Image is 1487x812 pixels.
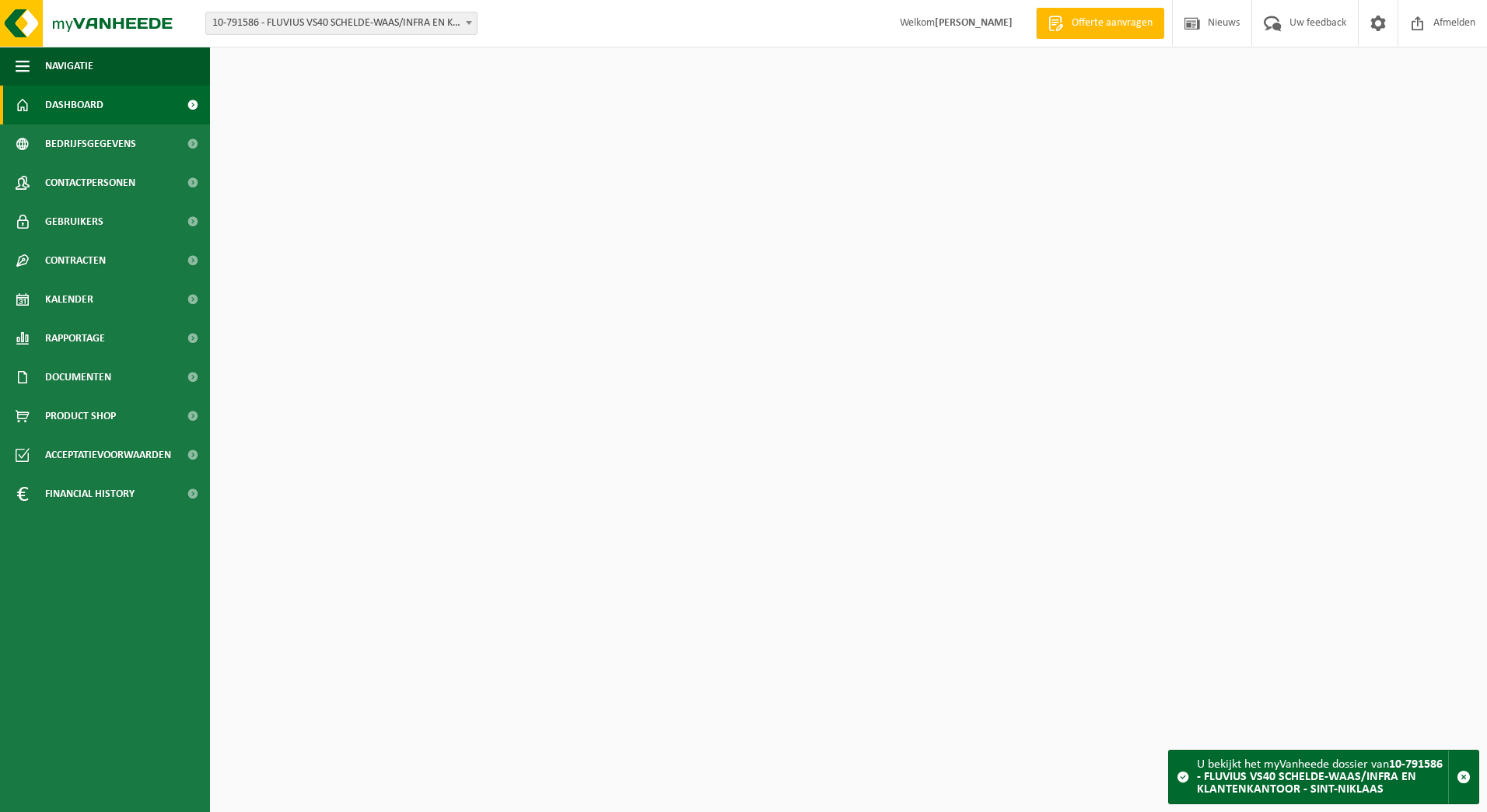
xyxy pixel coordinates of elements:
strong: [PERSON_NAME] [935,17,1013,29]
span: Contracten [45,241,106,280]
span: Contactpersonen [45,163,135,202]
span: Kalender [45,280,93,319]
span: Financial History [45,474,135,513]
span: Documenten [45,358,111,397]
span: Product Shop [45,397,116,436]
div: U bekijkt het myVanheede dossier van [1197,751,1448,803]
span: Navigatie [45,47,93,86]
span: Acceptatievoorwaarden [45,436,171,474]
a: Offerte aanvragen [1036,8,1164,39]
span: 10-791586 - FLUVIUS VS40 SCHELDE-WAAS/INFRA EN KLANTENKANTOOR - SINT-NIKLAAS [206,12,477,34]
span: Bedrijfsgegevens [45,124,136,163]
span: 10-791586 - FLUVIUS VS40 SCHELDE-WAAS/INFRA EN KLANTENKANTOOR - SINT-NIKLAAS [205,12,478,35]
span: Offerte aanvragen [1068,16,1156,31]
span: Gebruikers [45,202,103,241]
span: Dashboard [45,86,103,124]
strong: 10-791586 - FLUVIUS VS40 SCHELDE-WAAS/INFRA EN KLANTENKANTOOR - SINT-NIKLAAS [1197,758,1443,796]
span: Rapportage [45,319,105,358]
